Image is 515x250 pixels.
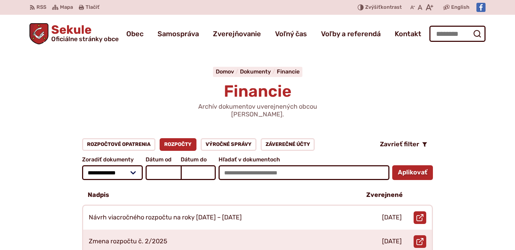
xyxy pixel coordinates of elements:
[277,68,300,75] a: Financie
[29,23,48,44] img: Prejsť na domovskú stránku
[216,68,240,75] a: Domov
[382,214,402,222] p: [DATE]
[48,24,119,42] span: Sekule
[321,24,381,44] a: Voľby a referendá
[89,214,242,222] p: Návrh viacročného rozpočtu na roky [DATE] – [DATE]
[366,191,403,199] p: Zverejnené
[173,103,342,118] p: Archív dokumentov uverejnených obcou [PERSON_NAME].
[216,68,234,75] span: Domov
[275,24,307,44] a: Voľný čas
[261,138,315,151] a: Záverečné účty
[86,5,99,11] span: Tlačiť
[392,165,433,180] button: Aplikovať
[126,24,143,44] a: Obec
[36,3,46,12] span: RSS
[88,191,109,199] p: Nadpis
[365,4,381,10] span: Zvýšiť
[181,165,216,180] input: Dátum do
[382,238,402,245] p: [DATE]
[158,24,199,44] a: Samospráva
[365,5,402,11] span: kontrast
[82,156,143,163] span: Zoradiť dokumenty
[160,138,197,151] a: Rozpočty
[450,3,471,12] a: English
[219,165,389,180] input: Hľadať v dokumentoch
[89,238,167,245] p: Zmena rozpočtu č. 2/2025
[29,23,119,44] a: Logo Sekule, prejsť na domovskú stránku.
[146,165,181,180] input: Dátum od
[82,138,155,151] a: Rozpočtové opatrenia
[240,68,277,75] a: Dokumenty
[395,24,421,44] a: Kontakt
[476,3,486,12] img: Prejsť na Facebook stránku
[451,3,469,12] span: English
[60,3,73,12] span: Mapa
[219,156,389,163] span: Hľadať v dokumentoch
[374,138,433,151] button: Zavrieť filter
[146,156,181,163] span: Dátum od
[224,82,292,101] span: Financie
[240,68,271,75] span: Dokumenty
[201,138,256,151] a: Výročné správy
[213,24,261,44] a: Zverejňovanie
[181,156,216,163] span: Dátum do
[51,36,119,42] span: Oficiálne stránky obce
[380,141,419,148] span: Zavrieť filter
[82,165,143,180] select: Zoradiť dokumenty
